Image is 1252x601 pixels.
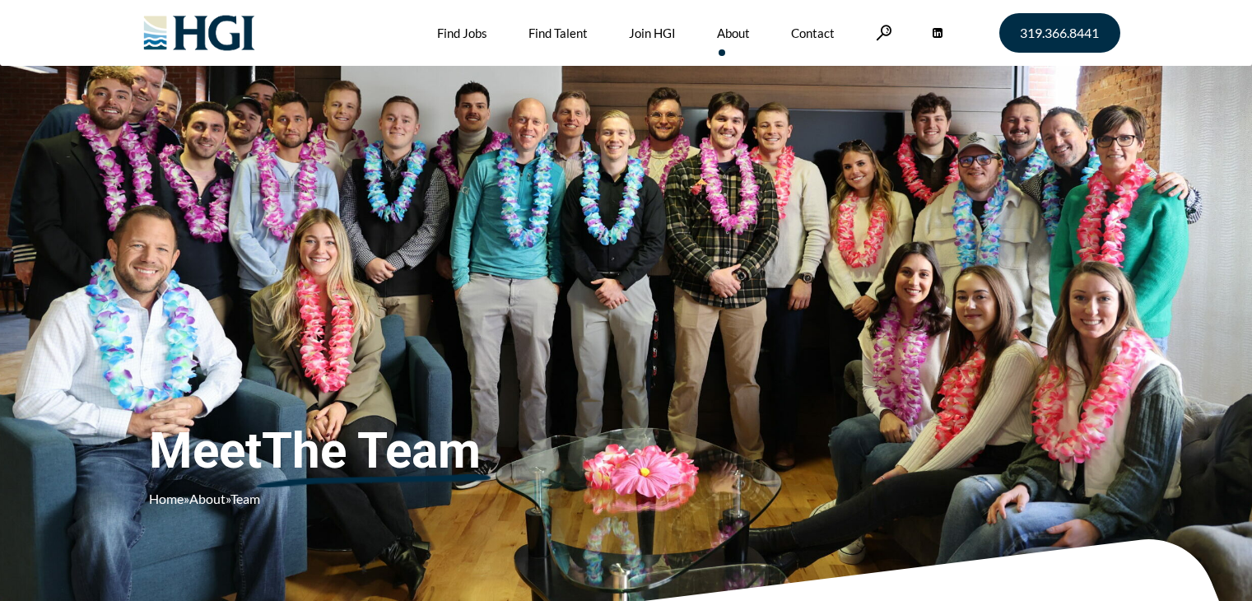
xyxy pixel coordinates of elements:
span: Meet [149,422,593,481]
span: » » [149,491,260,506]
a: Home [149,491,184,506]
span: Team [230,491,260,506]
a: Search [876,25,892,40]
a: About [189,491,226,506]
a: 319.366.8441 [999,13,1120,53]
u: The Team [262,422,481,481]
span: 319.366.8441 [1020,26,1099,40]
